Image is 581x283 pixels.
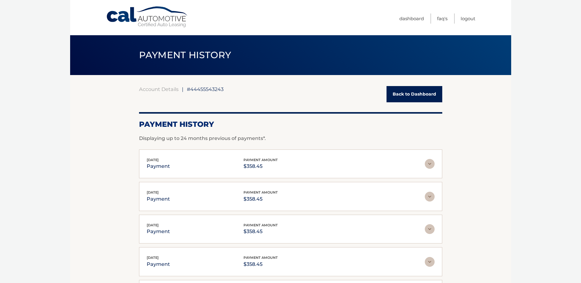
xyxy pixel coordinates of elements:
a: Logout [461,13,475,24]
img: accordion-rest.svg [425,159,435,169]
p: $358.45 [243,227,278,236]
a: Dashboard [399,13,424,24]
h2: Payment History [139,120,442,129]
p: $358.45 [243,260,278,269]
a: Account Details [139,86,179,92]
span: payment amount [243,255,278,260]
p: payment [147,227,170,236]
span: | [182,86,183,92]
a: FAQ's [437,13,447,24]
p: $358.45 [243,195,278,203]
span: [DATE] [147,190,159,194]
span: #44455543243 [187,86,224,92]
span: payment amount [243,223,278,227]
img: accordion-rest.svg [425,192,435,202]
a: Back to Dashboard [387,86,442,102]
span: [DATE] [147,158,159,162]
p: Displaying up to 24 months previous of payments*. [139,135,442,142]
a: Cal Automotive [106,6,189,28]
p: payment [147,260,170,269]
span: [DATE] [147,255,159,260]
span: payment amount [243,158,278,162]
p: $358.45 [243,162,278,171]
span: PAYMENT HISTORY [139,49,231,61]
img: accordion-rest.svg [425,257,435,267]
img: accordion-rest.svg [425,224,435,234]
p: payment [147,162,170,171]
span: [DATE] [147,223,159,227]
p: payment [147,195,170,203]
span: payment amount [243,190,278,194]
